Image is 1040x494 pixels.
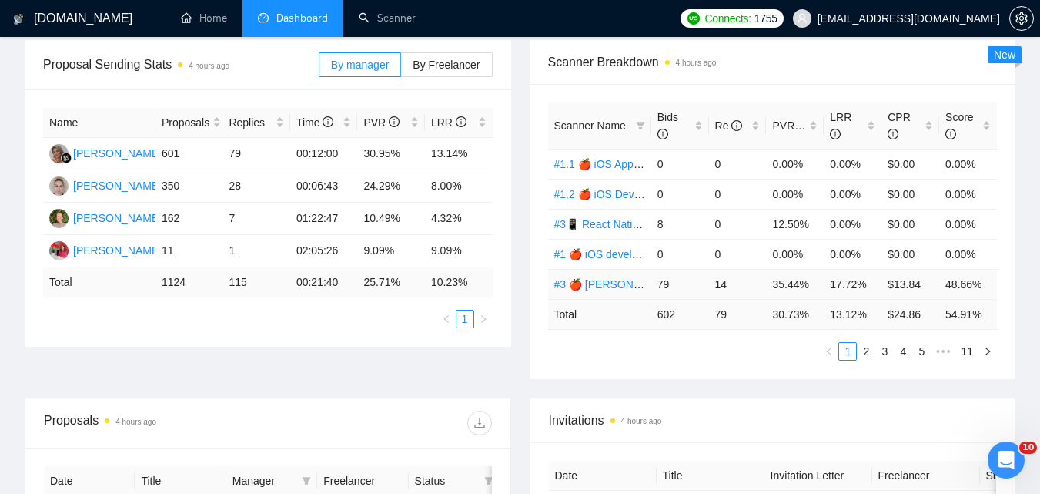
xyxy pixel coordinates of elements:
a: P[PERSON_NAME] [49,211,162,223]
td: $0.00 [881,209,939,239]
span: Dashboard [276,12,328,25]
a: 1 [839,343,856,360]
td: 79 [709,299,767,329]
span: Score [945,111,974,140]
span: Status [415,472,478,489]
a: 1 [456,311,473,328]
td: 0 [709,239,767,269]
td: $0.00 [881,149,939,179]
td: 24.29% [357,170,425,203]
th: Name [43,108,155,138]
img: P [49,209,69,228]
span: left [442,314,451,324]
span: Replies [229,114,273,131]
td: 0.00% [824,239,881,269]
span: right [479,314,488,324]
td: $0.00 [881,179,939,209]
a: 2 [858,343,874,360]
td: 1124 [155,267,223,297]
td: 115 [222,267,290,297]
td: 162 [155,203,223,235]
span: filter [484,476,493,486]
span: By manager [331,59,389,71]
div: [PERSON_NAME] [73,242,162,259]
a: #3 🍎 [PERSON_NAME] (Tam) [554,278,704,291]
td: 17.72% [824,269,881,299]
span: ••• [931,342,955,361]
span: Manager [232,472,296,489]
span: filter [633,114,648,137]
time: 4 hours ago [115,418,156,426]
a: setting [1009,12,1034,25]
button: left [820,342,838,361]
a: #1.2 🍎 iOS Development Zadorozhnyi (Tam) 02/08 [554,188,801,200]
td: 28 [222,170,290,203]
span: filter [636,121,645,130]
li: 3 [875,342,894,361]
td: 0 [709,149,767,179]
div: Proposals [44,411,268,435]
img: upwork-logo.png [687,12,700,25]
time: 4 hours ago [676,59,717,67]
td: 0 [651,179,709,209]
a: 5 [913,343,930,360]
img: MC [49,144,69,163]
td: $13.84 [881,269,939,299]
span: left [824,347,834,356]
td: 13.12 % [824,299,881,329]
time: 4 hours ago [189,62,229,70]
button: download [467,411,492,435]
td: 0.00% [939,179,997,209]
td: 13.14% [425,138,493,170]
td: 02:05:26 [290,235,358,267]
td: 602 [651,299,709,329]
div: [PERSON_NAME] [73,210,162,227]
td: 10.49% [357,203,425,235]
td: 30.73 % [766,299,824,329]
td: 10.23 % [425,267,493,297]
td: 0 [709,179,767,209]
td: 0 [651,239,709,269]
td: 0.00% [824,209,881,239]
span: PVR [772,119,808,132]
a: #1 🍎 iOS developer [PERSON_NAME] (Tam) 07/03 Profile Changed [554,248,886,260]
a: OT[PERSON_NAME] [49,244,162,256]
span: Connects: [704,10,751,27]
span: info-circle [830,129,841,139]
span: info-circle [389,116,400,127]
span: By Freelancer [413,59,480,71]
a: TK[PERSON_NAME] [49,179,162,191]
span: filter [299,469,314,492]
td: 0.00% [766,149,824,179]
th: Freelancer [872,461,980,491]
th: Replies [222,108,290,138]
img: gigradar-bm.png [61,153,72,163]
td: 00:06:43 [290,170,358,203]
span: PVR [363,116,400,129]
td: Total [43,267,155,297]
span: Re [715,119,743,132]
span: info-circle [945,129,956,139]
span: Scanner Name [554,119,626,132]
span: New [994,49,1015,61]
td: 79 [651,269,709,299]
td: 0.00% [939,239,997,269]
img: TK [49,176,69,196]
button: right [474,310,493,328]
td: 01:22:47 [290,203,358,235]
a: searchScanner [359,12,416,25]
span: user [797,13,808,24]
li: Next Page [978,342,997,361]
td: 0.00% [824,149,881,179]
td: 79 [222,138,290,170]
span: filter [302,476,311,486]
a: #3📱 React Native Evhen / Another categories [554,218,777,230]
td: 0 [709,209,767,239]
span: LRR [431,116,466,129]
span: info-circle [323,116,333,127]
span: Bids [657,111,678,140]
td: 0.00% [939,209,997,239]
td: Total [548,299,651,329]
td: 0.00% [766,239,824,269]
